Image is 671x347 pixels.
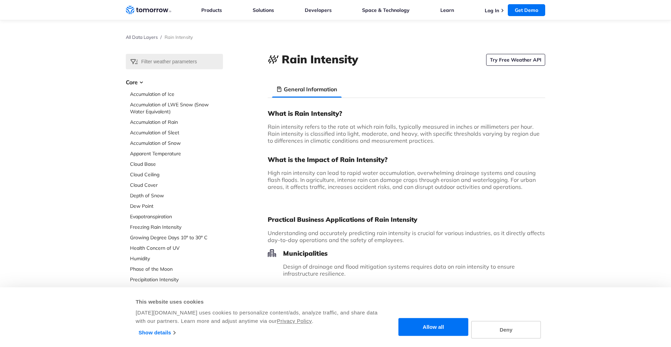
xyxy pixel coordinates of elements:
a: Apparent Temperature [130,150,223,157]
a: Accumulation of Ice [130,91,223,98]
li: General Information [272,81,341,98]
button: Deny [471,321,541,339]
a: Privacy Policy [277,318,312,324]
a: Accumulation of Snow [130,140,223,147]
a: Space & Technology [362,7,410,13]
h3: General Information [284,85,337,93]
h3: What is Rain Intensity? [268,109,545,118]
a: Phase of the Moon [130,265,223,272]
a: Try Free Weather API [486,54,545,66]
a: Accumulation of LWE Snow (Snow Water Equivalent) [130,101,223,115]
a: Products [201,7,222,13]
div: [DATE][DOMAIN_NAME] uses cookies to personalize content/ads, analyze traffic, and share data with... [136,309,378,325]
span: Understanding and accurately predicting rain intensity is crucial for various industries, as it d... [268,229,545,243]
a: Precipitation Intensity [130,276,223,283]
a: Learn [440,7,454,13]
h2: Practical Business Applications of Rain Intensity [268,215,545,224]
a: Growing Degree Days 10° to 30° C [130,234,223,241]
h3: Core [126,78,223,86]
input: Filter weather parameters [126,54,223,69]
span: Design of drainage and flood mitigation systems requires data on rain intensity to ensure infrast... [283,263,515,277]
a: Home link [126,5,171,15]
a: Freezing Rain Intensity [130,224,223,231]
span: / [160,34,162,40]
a: Solutions [253,7,274,13]
a: Accumulation of Rain [130,119,223,126]
a: Cloud Ceiling [130,171,223,178]
h3: Municipalities [268,249,545,257]
h1: Rain Intensity [282,51,358,67]
a: Dew Point [130,203,223,210]
span: Rain intensity refers to the rate at which rain falls, typically measured in inches or millimeter... [268,123,540,144]
a: Health Concern of UV [130,245,223,252]
a: Humidity [130,255,223,262]
span: High rain intensity can lead to rapid water accumulation, overwhelming drainage systems and causi... [268,169,536,190]
a: Cloud Base [130,161,223,168]
a: Log In [485,7,499,14]
h3: What is the Impact of Rain Intensity? [268,155,545,164]
a: Show details [139,327,175,338]
button: Allow all [398,318,468,336]
a: Probability of Precipitation [130,286,223,293]
a: Get Demo [508,4,545,16]
span: Rain Intensity [165,34,193,40]
a: Developers [305,7,332,13]
div: This website uses cookies [136,298,378,306]
a: Cloud Cover [130,182,223,189]
a: All Data Layers [126,34,158,40]
a: Evapotranspiration [130,213,223,220]
a: Accumulation of Sleet [130,129,223,136]
a: Depth of Snow [130,192,223,199]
